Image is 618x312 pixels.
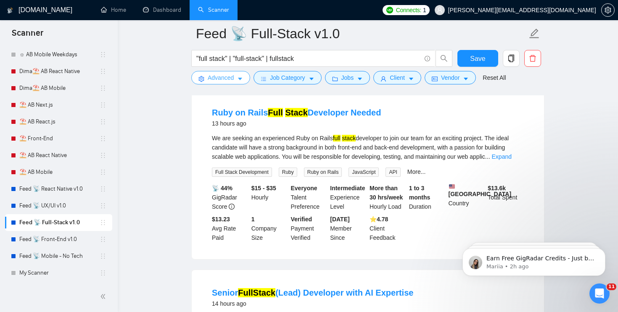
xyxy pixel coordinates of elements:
[457,50,498,67] button: Save
[19,63,100,80] a: Dima⛱️ AB React Native
[238,288,275,297] mark: FullStack
[5,164,112,181] li: ⛱️ AB Mobile
[380,76,386,82] span: user
[409,185,430,201] b: 1 to 3 months
[436,50,452,67] button: search
[437,7,443,13] span: user
[229,204,235,210] span: info-circle
[100,51,106,58] span: holder
[5,80,112,97] li: Dima⛱️ AB Mobile
[100,68,106,75] span: holder
[341,73,354,82] span: Jobs
[601,7,615,13] a: setting
[100,253,106,260] span: holder
[100,219,106,226] span: holder
[607,283,616,290] span: 11
[198,6,229,13] a: searchScanner
[407,184,447,211] div: Duration
[432,76,438,82] span: idcard
[285,108,307,117] mark: Stack
[19,214,100,231] a: Feed 📡 Full-Stack v1.0
[19,97,100,113] a: ⛱️ AB Next.js
[357,76,363,82] span: caret-down
[19,181,100,197] a: Feed 📡 React Native v1.0
[261,76,267,82] span: bars
[100,202,106,209] span: holder
[529,28,540,39] span: edit
[212,299,413,309] div: 14 hours ago
[5,130,112,147] li: ⛱️ Front-End
[19,80,100,97] a: Dima⛱️ AB Mobile
[396,5,421,15] span: Connects:
[5,265,112,281] li: My Scanner
[386,7,393,13] img: upwork-logo.png
[390,73,405,82] span: Client
[483,73,506,82] a: Reset All
[250,215,289,242] div: Company Size
[208,73,234,82] span: Advanced
[100,102,106,108] span: holder
[212,288,413,297] a: SeniorFullStack(Lead) Developer with AI Expertise
[289,184,329,211] div: Talent Preference
[330,185,365,191] b: Intermediate
[5,197,112,214] li: Feed 📡 UX/UI v1.0
[212,118,381,128] div: 13 hours ago
[470,53,485,64] span: Save
[250,184,289,211] div: Hourly
[5,214,112,231] li: Feed 📡 Full-Stack v1.0
[330,216,349,223] b: [DATE]
[450,231,618,289] iframe: Intercom notifications message
[19,130,100,147] a: ⛱️ Front-End
[325,71,370,84] button: folderJobscaret-down
[198,76,204,82] span: setting
[100,292,108,301] span: double-left
[143,6,181,13] a: dashboardDashboard
[342,135,356,142] mark: stack
[373,71,421,84] button: userClientcaret-down
[485,153,490,160] span: ...
[449,184,455,189] img: 🇺🇸
[408,76,414,82] span: caret-down
[254,71,321,84] button: barsJob Categorycaret-down
[5,27,50,45] span: Scanner
[328,215,368,242] div: Member Since
[5,46,112,63] li: ☼ AB Mobile Weekdays
[5,63,112,80] li: Dima⛱️ AB React Native
[100,135,106,142] span: holder
[100,85,106,92] span: holder
[370,216,388,223] b: ⭐️ 4.78
[5,97,112,113] li: ⛱️ AB Next.js
[251,216,255,223] b: 1
[441,73,460,82] span: Vendor
[19,248,100,265] a: Feed 📡 Mobile - No Tech
[368,215,407,242] div: Client Feedback
[7,4,13,17] img: logo
[210,215,250,242] div: Avg Rate Paid
[212,216,230,223] b: $13.23
[332,76,338,82] span: folder
[333,135,341,142] mark: full
[5,248,112,265] li: Feed 📡 Mobile - No Tech
[279,168,297,177] span: Ruby
[463,76,469,82] span: caret-down
[212,168,272,177] span: Full Stack Development
[291,185,317,191] b: Everyone
[328,184,368,211] div: Experience Level
[251,185,276,191] b: $15 - $35
[191,71,250,84] button: settingAdvancedcaret-down
[19,231,100,248] a: Feed 📡 Front-End v1.0
[525,55,541,62] span: delete
[289,215,329,242] div: Payment Verified
[100,169,106,176] span: holder
[486,184,526,211] div: Total Spent
[423,5,426,15] span: 1
[349,168,379,177] span: JavaScript
[488,185,506,191] b: $ 13.6k
[100,152,106,159] span: holder
[309,76,314,82] span: caret-down
[100,186,106,192] span: holder
[425,56,430,61] span: info-circle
